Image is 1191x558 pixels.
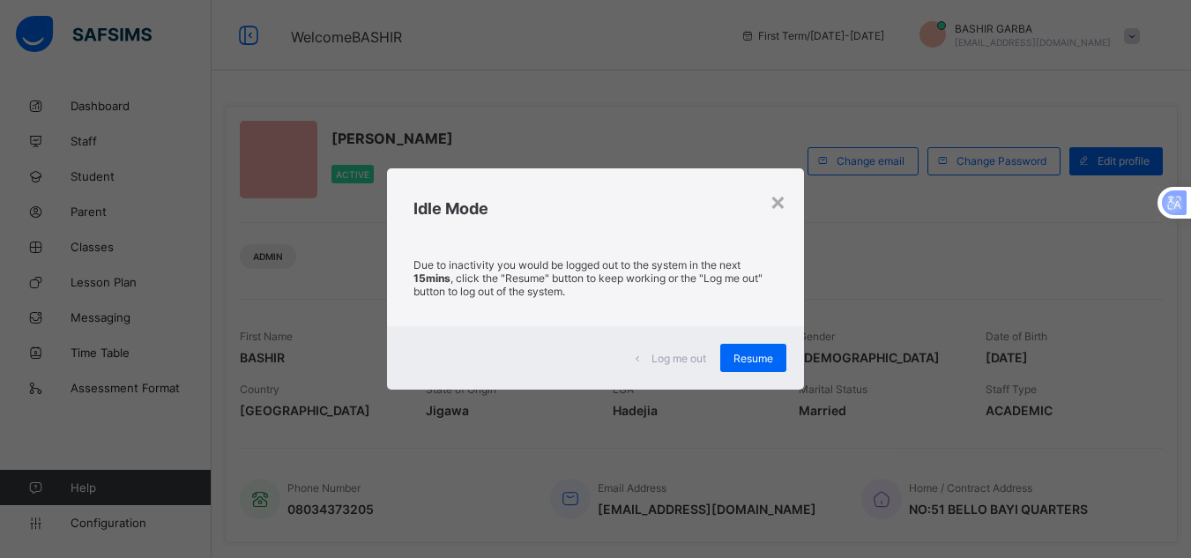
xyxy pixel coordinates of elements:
[413,258,778,298] p: Due to inactivity you would be logged out to the system in the next , click the "Resume" button t...
[413,199,778,218] h2: Idle Mode
[413,272,450,285] strong: 15mins
[770,186,786,216] div: ×
[651,352,706,365] span: Log me out
[733,352,773,365] span: Resume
